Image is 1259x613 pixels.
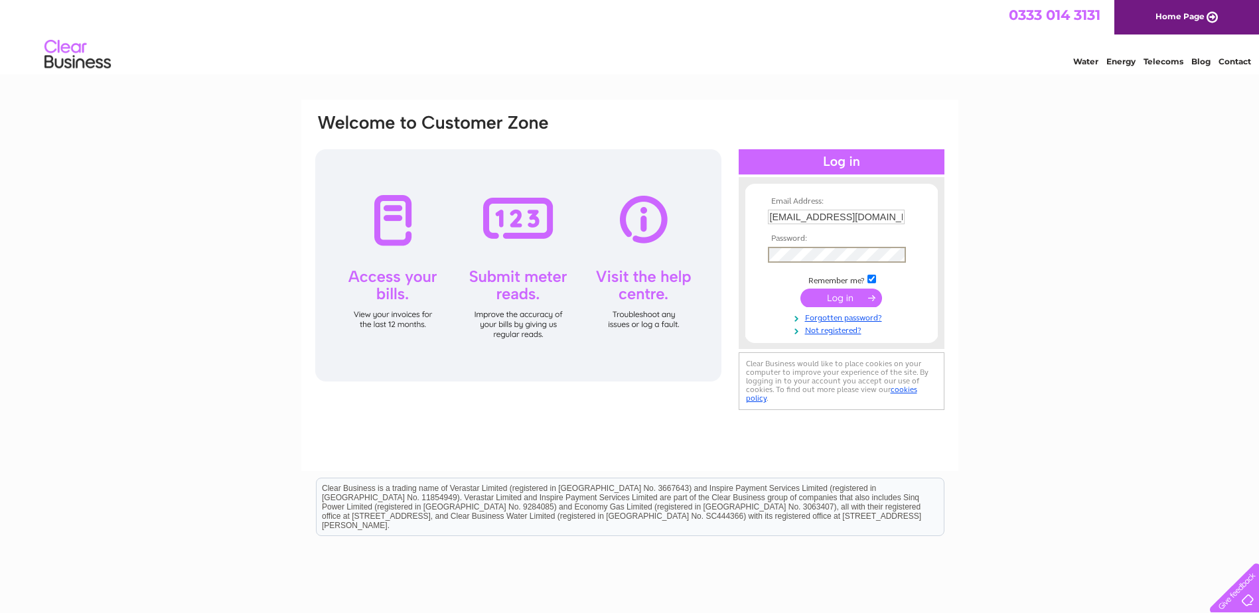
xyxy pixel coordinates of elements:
img: logo.png [44,34,111,75]
a: Not registered? [768,323,919,336]
a: cookies policy [746,385,917,403]
a: 0333 014 3131 [1009,7,1100,23]
th: Password: [765,234,919,243]
a: Forgotten password? [768,310,919,323]
a: Water [1073,56,1098,66]
a: Blog [1191,56,1211,66]
div: Clear Business would like to place cookies on your computer to improve your experience of the sit... [739,352,944,410]
input: Submit [800,289,882,307]
td: Remember me? [765,273,919,286]
a: Contact [1219,56,1251,66]
div: Clear Business is a trading name of Verastar Limited (registered in [GEOGRAPHIC_DATA] No. 3667643... [317,7,944,64]
a: Energy [1106,56,1136,66]
th: Email Address: [765,197,919,206]
a: Telecoms [1144,56,1183,66]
